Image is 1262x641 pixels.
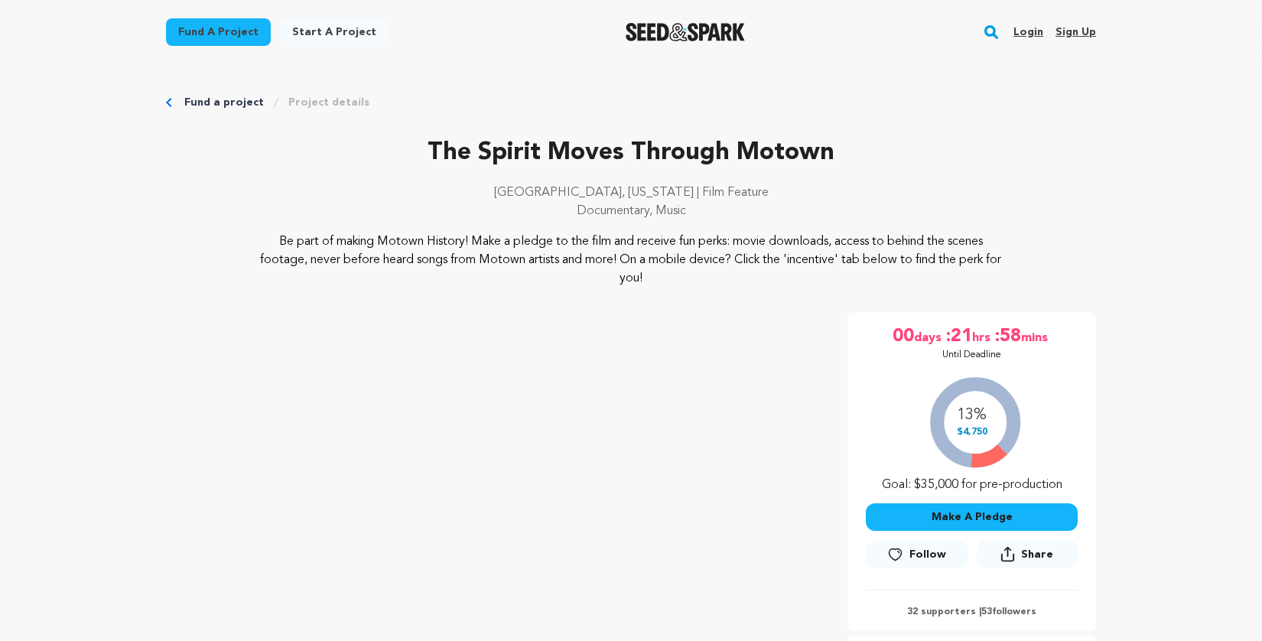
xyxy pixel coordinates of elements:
[1055,20,1096,44] a: Sign up
[280,18,389,46] a: Start a project
[977,540,1078,568] button: Share
[184,95,264,110] a: Fund a project
[893,324,914,349] span: 00
[166,18,271,46] a: Fund a project
[166,202,1096,220] p: Documentary, Music
[866,503,1078,531] button: Make A Pledge
[981,607,992,617] span: 53
[626,23,746,41] a: Seed&Spark Homepage
[866,606,1078,618] p: 32 supporters | followers
[866,541,967,568] a: Follow
[909,547,946,562] span: Follow
[166,95,1096,110] div: Breadcrumb
[945,324,972,349] span: :21
[972,324,994,349] span: hrs
[942,349,1001,361] p: Until Deadline
[994,324,1021,349] span: :58
[259,233,1003,288] p: Be part of making Motown History! Make a pledge to the film and receive fun perks: movie download...
[977,540,1078,574] span: Share
[914,324,945,349] span: days
[1021,547,1053,562] span: Share
[626,23,746,41] img: Seed&Spark Logo Dark Mode
[166,184,1096,202] p: [GEOGRAPHIC_DATA], [US_STATE] | Film Feature
[288,95,369,110] a: Project details
[166,135,1096,171] p: The Spirit Moves Through Motown
[1021,324,1051,349] span: mins
[1013,20,1043,44] a: Login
